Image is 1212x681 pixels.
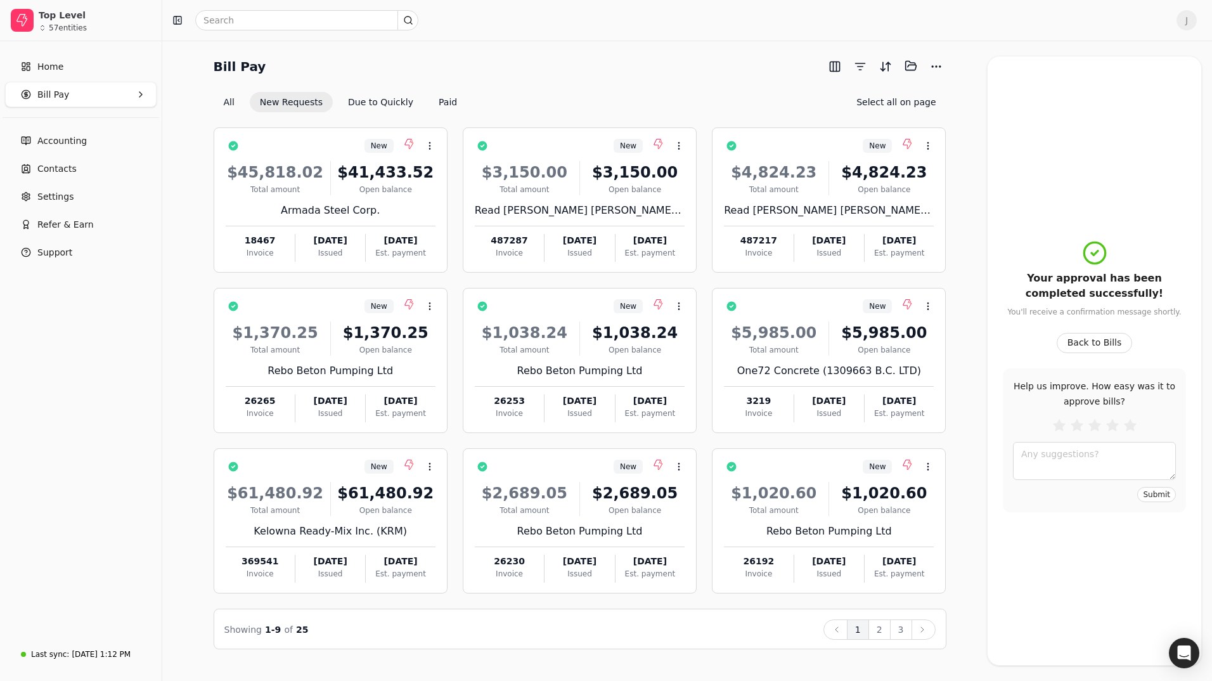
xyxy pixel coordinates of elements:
span: New [371,301,387,312]
div: Total amount [724,184,823,195]
div: Rebo Beton Pumping Ltd [475,524,685,539]
div: [DATE] [794,394,864,408]
div: [DATE] [545,234,614,247]
button: Select all on page [846,92,946,112]
div: $1,020.60 [834,482,934,505]
div: Total amount [724,505,823,516]
div: [DATE] [366,234,435,247]
a: Home [5,54,157,79]
span: Bill Pay [37,88,69,101]
button: All [214,92,245,112]
span: New [869,461,886,472]
button: New Requests [250,92,333,112]
div: Est. payment [616,568,685,580]
div: Open balance [834,344,934,356]
div: Issued [545,568,614,580]
a: Contacts [5,156,157,181]
div: [DATE] [794,555,864,568]
div: Issued [794,247,864,259]
div: Open balance [336,184,435,195]
div: Open balance [336,344,435,356]
button: 1 [847,619,869,640]
div: $3,150.00 [585,161,685,184]
span: New [371,140,387,152]
div: Invoice [475,408,544,419]
button: Batch (0) [901,56,921,76]
div: Issued [794,568,864,580]
div: $4,824.23 [834,161,934,184]
span: New [371,461,387,472]
div: [DATE] [794,234,864,247]
div: Invoice [226,247,295,259]
button: Back to Bills [1057,333,1133,353]
div: Top Level [39,9,151,22]
button: 2 [868,619,891,640]
div: Issued [545,408,614,419]
div: Open balance [834,184,934,195]
div: Est. payment [616,247,685,259]
div: [DATE] [545,555,614,568]
div: Armada Steel Corp. [226,203,435,218]
div: [DATE] [865,394,934,408]
div: Est. payment [865,568,934,580]
div: 487287 [475,234,544,247]
div: Open Intercom Messenger [1169,638,1199,668]
div: $1,038.24 [475,321,574,344]
div: 487217 [724,234,793,247]
div: $2,689.05 [585,482,685,505]
div: 26253 [475,394,544,408]
div: Help us improve. How easy was it to approve bills? [1013,379,1176,409]
div: [DATE] [295,394,365,408]
button: Sort [875,56,896,77]
div: [DATE] [295,555,365,568]
button: Due to Quickly [338,92,423,112]
span: New [620,301,636,312]
div: 57 entities [49,24,87,32]
div: $5,985.00 [834,321,934,344]
div: Total amount [475,505,574,516]
div: 26265 [226,394,295,408]
span: Support [37,246,72,259]
a: Last sync:[DATE] 1:12 PM [5,643,157,666]
div: $3,150.00 [475,161,574,184]
div: Total amount [226,344,325,356]
div: Issued [295,568,365,580]
button: 3 [890,619,912,640]
button: J [1177,10,1197,30]
span: New [620,461,636,472]
div: [DATE] [366,555,435,568]
div: Est. payment [366,247,435,259]
button: Support [5,240,157,265]
div: Read [PERSON_NAME] [PERSON_NAME] Ltd. [724,203,934,218]
div: 369541 [226,555,295,568]
a: Accounting [5,128,157,153]
div: Your approval has been completed successfully! [1003,271,1186,301]
div: Rebo Beton Pumping Ltd [226,363,435,379]
div: 26192 [724,555,793,568]
div: Invoice [724,247,793,259]
div: Invoice [226,408,295,419]
div: Invoice [475,568,544,580]
div: Rebo Beton Pumping Ltd [475,363,685,379]
div: Issued [295,408,365,419]
div: Open balance [834,505,934,516]
div: Invoice [226,568,295,580]
div: Total amount [475,344,574,356]
div: Kelowna Ready-Mix Inc. (KRM) [226,524,435,539]
div: Open balance [585,505,685,516]
div: $61,480.92 [336,482,435,505]
span: New [869,140,886,152]
div: [DATE] [616,234,685,247]
div: Open balance [585,184,685,195]
span: 25 [296,625,308,635]
button: Bill Pay [5,82,157,107]
span: Settings [37,190,74,204]
div: Invoice filter options [214,92,468,112]
div: $5,985.00 [724,321,823,344]
div: You'll receive a confirmation message shortly. [1007,306,1181,318]
div: [DATE] [616,555,685,568]
div: Invoice [724,568,793,580]
div: Est. payment [366,568,435,580]
span: 1 - 9 [265,625,281,635]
